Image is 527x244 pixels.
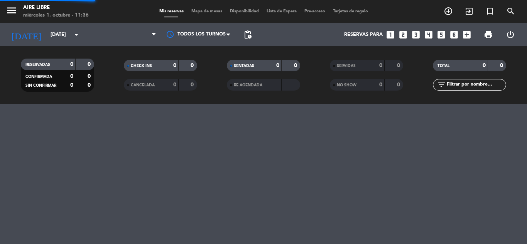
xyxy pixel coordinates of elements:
[25,63,50,67] span: RESERVADAS
[187,9,226,13] span: Mapa de mesas
[506,30,515,39] i: power_settings_new
[70,74,73,79] strong: 0
[462,30,472,40] i: add_box
[294,63,299,68] strong: 0
[499,23,521,46] div: LOG OUT
[276,63,279,68] strong: 0
[397,82,402,88] strong: 0
[344,32,383,37] span: Reservas para
[155,9,187,13] span: Mis reservas
[379,82,382,88] strong: 0
[6,5,17,16] i: menu
[436,30,446,40] i: looks_5
[25,84,56,88] span: SIN CONFIRMAR
[506,7,515,16] i: search
[191,63,195,68] strong: 0
[397,63,402,68] strong: 0
[484,30,493,39] span: print
[485,7,495,16] i: turned_in_not
[6,5,17,19] button: menu
[465,7,474,16] i: exit_to_app
[131,83,155,87] span: CANCELADA
[131,64,152,68] span: CHECK INS
[437,64,449,68] span: TOTAL
[337,83,356,87] span: NO SHOW
[88,82,92,88] strong: 0
[444,7,453,16] i: add_circle_outline
[191,82,195,88] strong: 0
[337,64,356,68] span: SERVIDAS
[398,30,408,40] i: looks_two
[263,9,301,13] span: Lista de Espera
[88,74,92,79] strong: 0
[173,63,176,68] strong: 0
[500,63,505,68] strong: 0
[6,26,47,43] i: [DATE]
[483,63,486,68] strong: 0
[23,4,89,12] div: Aire Libre
[226,9,263,13] span: Disponibilidad
[411,30,421,40] i: looks_3
[424,30,434,40] i: looks_4
[234,83,262,87] span: RE AGENDADA
[385,30,395,40] i: looks_one
[446,81,506,89] input: Filtrar por nombre...
[234,64,254,68] span: SENTADAS
[379,63,382,68] strong: 0
[243,30,252,39] span: pending_actions
[88,62,92,67] strong: 0
[23,12,89,19] div: miércoles 1. octubre - 11:36
[301,9,329,13] span: Pre-acceso
[329,9,372,13] span: Tarjetas de regalo
[173,82,176,88] strong: 0
[25,75,52,79] span: CONFIRMADA
[449,30,459,40] i: looks_6
[437,80,446,89] i: filter_list
[70,62,73,67] strong: 0
[70,82,73,88] strong: 0
[72,30,81,39] i: arrow_drop_down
